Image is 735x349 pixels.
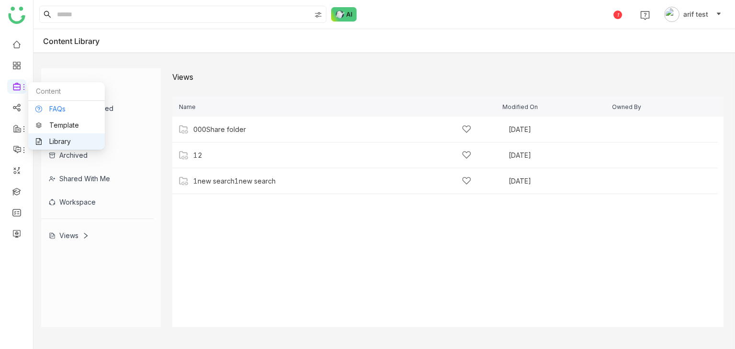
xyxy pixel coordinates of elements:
span: Owned By [612,104,641,110]
img: View [179,125,189,134]
img: View [179,151,189,160]
div: Content [28,82,105,101]
a: Template [35,122,98,129]
div: 1 [613,11,622,19]
div: My Folder [41,73,154,97]
img: search-type.svg [314,11,322,19]
a: Library [35,138,98,145]
div: Archived [41,143,154,167]
button: arif test [662,7,724,22]
span: arif test [683,9,708,20]
div: Views [49,231,89,240]
div: [DATE] [509,152,607,159]
img: ask-buddy-normal.svg [331,7,357,22]
a: 000Share folder [193,126,246,133]
a: 1new search1new search [193,177,276,185]
img: avatar [664,7,679,22]
a: 12 [193,152,202,159]
div: Workspace [41,190,154,214]
span: Name [174,104,196,110]
img: help.svg [640,11,650,20]
img: logo [8,7,25,24]
div: [DATE] [509,126,607,133]
div: [DATE] [509,178,607,185]
a: FAQs [35,106,98,112]
span: Modified On [502,104,538,110]
img: View [179,176,189,186]
div: Content Library [43,36,114,46]
div: Views [172,72,193,82]
div: Shared with me [41,167,154,190]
